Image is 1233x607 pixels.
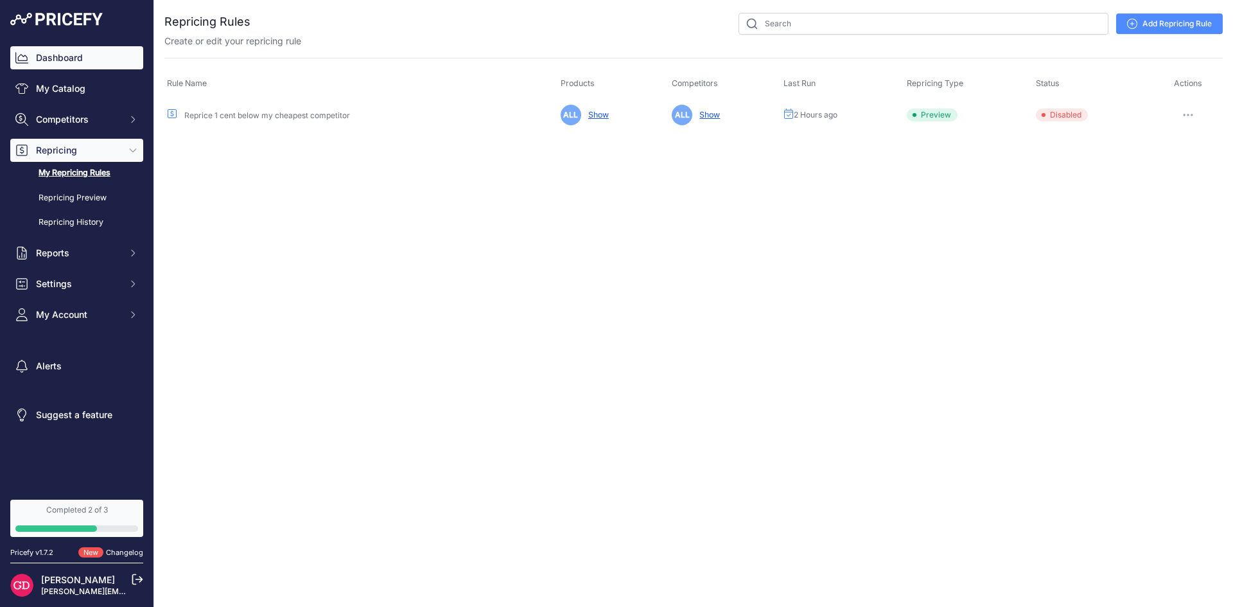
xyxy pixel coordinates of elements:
[78,547,103,558] span: New
[10,500,143,537] a: Completed 2 of 3
[10,162,143,184] a: My Repricing Rules
[694,110,720,119] a: Show
[10,242,143,265] button: Reports
[36,113,120,126] span: Competitors
[561,78,595,88] span: Products
[167,78,207,88] span: Rule Name
[164,35,301,48] p: Create or edit your repricing rule
[41,574,115,585] a: [PERSON_NAME]
[561,105,581,125] span: ALL
[106,548,143,557] a: Changelog
[783,78,816,88] span: Last Run
[36,247,120,260] span: Reports
[10,77,143,100] a: My Catalog
[10,355,143,378] a: Alerts
[41,586,239,596] a: [PERSON_NAME][EMAIL_ADDRESS][DOMAIN_NAME]
[164,13,250,31] h2: Repricing Rules
[36,277,120,290] span: Settings
[15,505,138,515] div: Completed 2 of 3
[10,403,143,427] a: Suggest a feature
[739,13,1108,35] input: Search
[907,109,958,121] span: Preview
[10,46,143,69] a: Dashboard
[10,303,143,326] button: My Account
[10,272,143,295] button: Settings
[672,105,692,125] span: ALL
[794,110,837,120] span: 2 Hours ago
[10,13,103,26] img: Pricefy Logo
[907,78,963,88] span: Repricing Type
[672,78,718,88] span: Competitors
[1036,78,1060,88] span: Status
[1174,78,1202,88] span: Actions
[583,110,609,119] a: Show
[10,108,143,131] button: Competitors
[10,547,53,558] div: Pricefy v1.7.2
[36,144,120,157] span: Repricing
[184,110,350,120] a: Reprice 1 cent below my cheapest competitor
[10,46,143,484] nav: Sidebar
[1036,109,1088,121] span: Disabled
[10,187,143,209] a: Repricing Preview
[36,308,120,321] span: My Account
[10,211,143,234] a: Repricing History
[10,139,143,162] button: Repricing
[1116,13,1223,34] a: Add Repricing Rule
